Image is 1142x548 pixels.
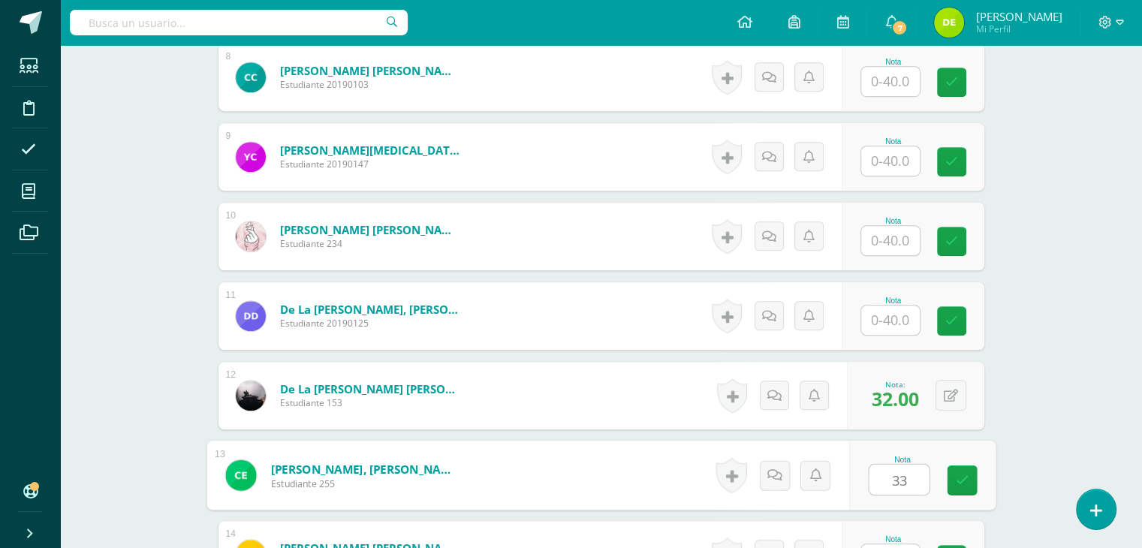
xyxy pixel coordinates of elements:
input: 0-40.0 [861,67,920,96]
div: Nota: [872,379,919,390]
div: Nota [860,535,927,543]
img: 29c298bc4911098bb12dddd104e14123.png [934,8,964,38]
img: 0e78c982d357245f893df2b88fa42e0d.png [225,459,256,490]
span: Estudiante 255 [270,477,456,490]
span: Estudiante 234 [280,237,460,250]
img: 3c9d826e2fe28cc73b1b67ed503010d9.png [236,62,266,92]
span: 7 [891,20,908,36]
input: Busca un usuario... [70,10,408,35]
img: a2e0ca929f695f4a354b935a2dc3553e.png [236,381,266,411]
span: Mi Perfil [975,23,1062,35]
input: 0-40.0 [861,146,920,176]
a: de la [PERSON_NAME], [PERSON_NAME] [280,302,460,317]
input: 0-40.0 [861,226,920,255]
div: Nota [860,297,927,305]
img: d61538c95eef80daf186a33e766ab2fc.png [236,301,266,331]
span: Estudiante 153 [280,396,460,409]
span: 32.00 [872,386,919,411]
a: De La [PERSON_NAME] [PERSON_NAME] [280,381,460,396]
input: 0-40.0 [861,306,920,335]
span: Estudiante 20190103 [280,78,460,91]
img: 213c93b939c5217ac5b9f4cf4cede38a.png [236,142,266,172]
div: Nota [868,455,936,463]
input: 0-40.0 [869,465,929,495]
span: Estudiante 20190147 [280,158,460,170]
a: [PERSON_NAME][MEDICAL_DATA] [PERSON_NAME] [280,143,460,158]
div: Nota [860,217,927,225]
div: Nota [860,137,927,146]
span: [PERSON_NAME] [975,9,1062,24]
img: 1000ad63b1067a5babe533c449b401ac.png [236,221,266,251]
div: Nota [860,58,927,66]
a: [PERSON_NAME], [PERSON_NAME] [270,461,456,477]
span: Estudiante 20190125 [280,317,460,330]
a: [PERSON_NAME] [PERSON_NAME] [280,222,460,237]
a: [PERSON_NAME] [PERSON_NAME] [280,63,460,78]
